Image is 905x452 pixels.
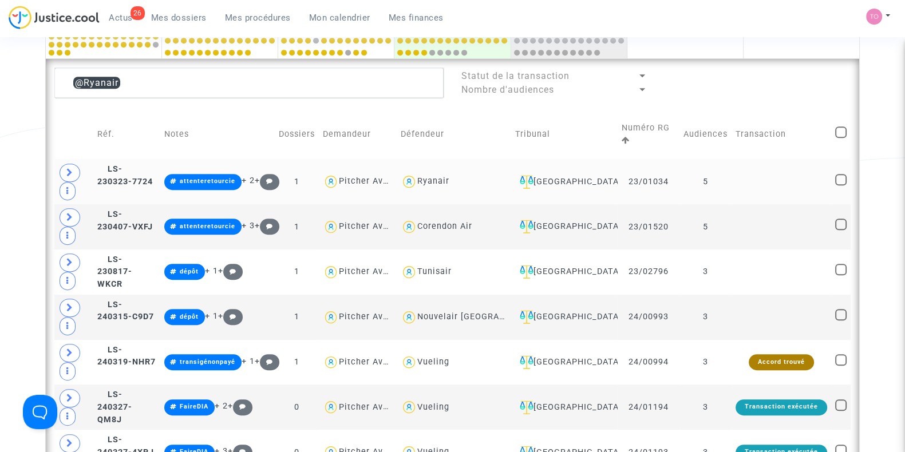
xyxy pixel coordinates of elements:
img: icon-user.svg [401,264,417,280]
span: Actus [109,13,133,23]
td: 1 [275,159,319,204]
span: LS-240315-C9D7 [97,300,154,322]
a: Mon calendrier [300,9,380,26]
td: 3 [679,340,732,385]
span: + 1 [205,311,218,321]
td: Tribunal [511,110,618,159]
img: icon-faciliter-sm.svg [520,265,533,279]
div: Pitcher Avocat [339,312,402,322]
a: Mes finances [380,9,453,26]
a: Mes procédures [216,9,300,26]
span: LS-230407-VXFJ [97,209,153,232]
span: + 3 [242,221,255,231]
span: + 2 [242,176,255,185]
img: icon-user.svg [323,264,339,280]
span: LS-230323-7724 [97,164,153,187]
div: Pitcher Avocat [339,402,402,412]
div: Vueling [417,357,449,367]
span: + [218,311,243,321]
span: Statut de la transaction [461,70,569,81]
img: icon-user.svg [401,173,417,190]
td: 1 [275,340,319,385]
span: LS-230817-WKCR [97,255,132,289]
span: attenteretourcie [180,177,235,185]
td: 24/00994 [618,340,679,385]
div: [GEOGRAPHIC_DATA] [515,310,614,324]
td: 5 [679,159,732,204]
img: icon-user.svg [401,399,417,415]
div: Ryanair [417,176,449,186]
span: attenteretourcie [180,223,235,230]
td: Numéro RG [618,110,679,159]
span: + 1 [205,266,218,276]
span: + [218,266,243,276]
img: icon-user.svg [323,399,339,415]
span: Mon calendrier [309,13,370,23]
td: 3 [679,249,732,295]
img: icon-faciliter-sm.svg [520,175,533,189]
span: Mes finances [389,13,444,23]
td: 1 [275,295,319,340]
div: Pitcher Avocat [339,267,402,276]
img: icon-faciliter-sm.svg [520,401,533,414]
span: + [228,401,252,411]
iframe: Help Scout Beacon - Open [23,395,57,429]
td: 24/01194 [618,384,679,430]
span: + 1 [242,356,255,366]
img: icon-user.svg [323,219,339,235]
div: Pitcher Avocat [339,357,402,367]
img: icon-user.svg [401,309,417,326]
td: Demandeur [319,110,397,159]
td: Réf. [93,110,160,159]
div: [GEOGRAPHIC_DATA] [515,355,614,369]
td: Défendeur [397,110,511,159]
div: Accord trouvé [749,354,814,370]
div: Transaction exécutée [736,399,827,415]
div: Nouvelair [GEOGRAPHIC_DATA] [417,312,549,322]
div: Vueling [417,402,449,412]
a: 26Actus [100,9,142,26]
span: dépôt [180,313,199,320]
td: 24/00993 [618,295,679,340]
td: 23/01034 [618,159,679,204]
img: icon-faciliter-sm.svg [520,355,533,369]
div: 26 [131,6,145,20]
span: Mes procédures [225,13,291,23]
td: Transaction [732,110,831,159]
span: FaireDIA [180,403,208,410]
span: LS-240319-NHR7 [97,345,156,367]
td: 23/01520 [618,204,679,249]
td: 3 [679,295,732,340]
img: icon-user.svg [401,219,417,235]
div: Pitcher Avocat [339,221,402,231]
div: [GEOGRAPHIC_DATA] [515,401,614,414]
img: icon-user.svg [401,354,417,371]
span: LS-240327-QM8J [97,390,132,424]
td: 1 [275,204,319,249]
td: 1 [275,249,319,295]
span: Mes dossiers [151,13,207,23]
img: icon-user.svg [323,354,339,371]
span: + 2 [215,401,228,411]
div: [GEOGRAPHIC_DATA] [515,265,614,279]
div: Tunisair [417,267,452,276]
td: Notes [160,110,275,159]
td: 23/02796 [618,249,679,295]
img: icon-faciliter-sm.svg [520,220,533,233]
img: icon-faciliter-sm.svg [520,310,533,324]
img: fe1f3729a2b880d5091b466bdc4f5af5 [866,9,882,25]
div: [GEOGRAPHIC_DATA] [515,175,614,189]
img: icon-user.svg [323,309,339,326]
span: dépôt [180,268,199,275]
div: Pitcher Avocat [339,176,402,186]
td: 5 [679,204,732,249]
span: Nombre d'audiences [461,84,554,95]
td: 3 [679,384,732,430]
span: + [255,356,279,366]
td: Audiences [679,110,732,159]
img: icon-user.svg [323,173,339,190]
td: Dossiers [275,110,319,159]
span: + [255,176,279,185]
span: + [255,221,279,231]
td: 0 [275,384,319,430]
